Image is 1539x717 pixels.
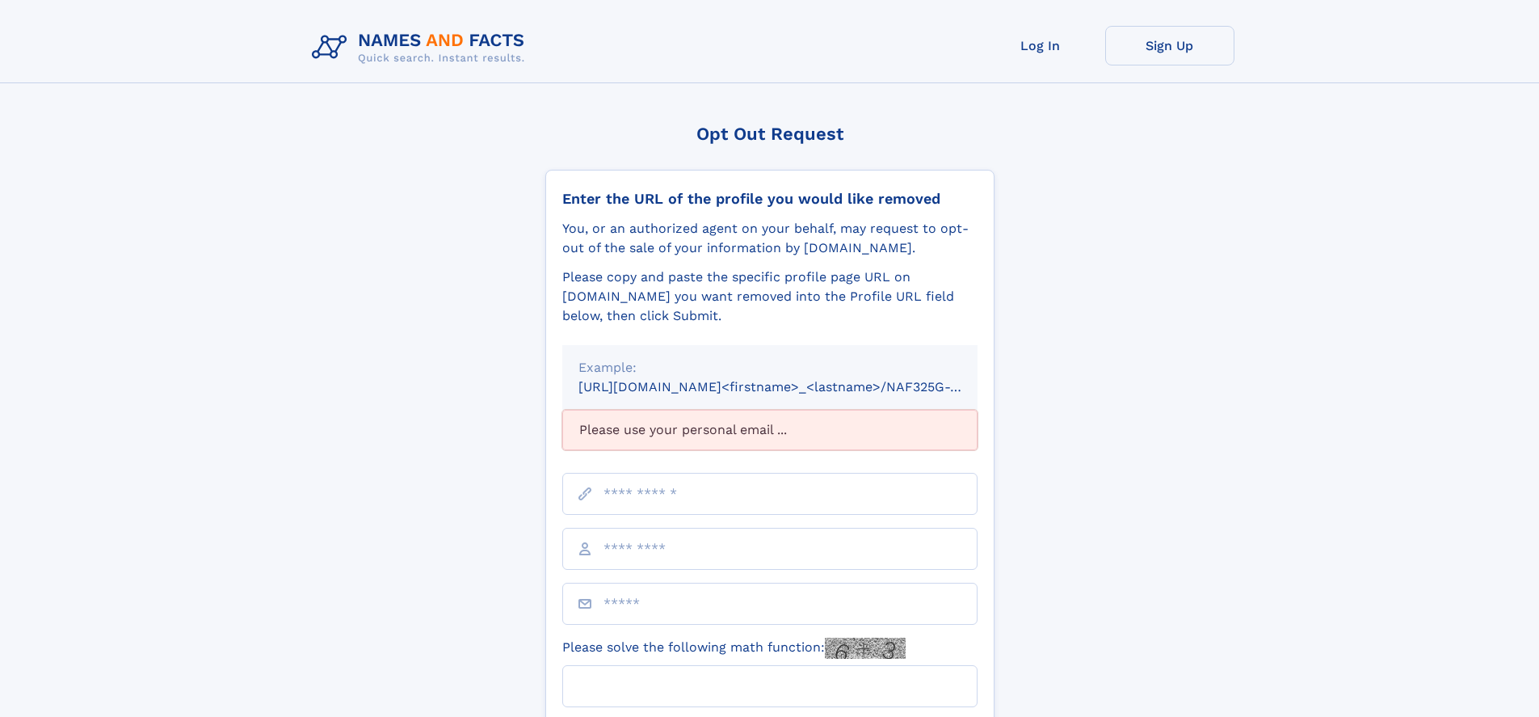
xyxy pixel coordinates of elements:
a: Log In [976,26,1105,65]
label: Please solve the following math function: [562,638,906,659]
div: Please copy and paste the specific profile page URL on [DOMAIN_NAME] you want removed into the Pr... [562,268,978,326]
img: Logo Names and Facts [305,26,538,70]
div: Example: [578,358,961,377]
div: Enter the URL of the profile you would like removed [562,190,978,208]
div: Please use your personal email ... [562,410,978,450]
div: You, or an authorized agent on your behalf, may request to opt-out of the sale of your informatio... [562,219,978,258]
small: [URL][DOMAIN_NAME]<firstname>_<lastname>/NAF325G-xxxxxxxx [578,379,1008,394]
a: Sign Up [1105,26,1234,65]
div: Opt Out Request [545,124,994,144]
